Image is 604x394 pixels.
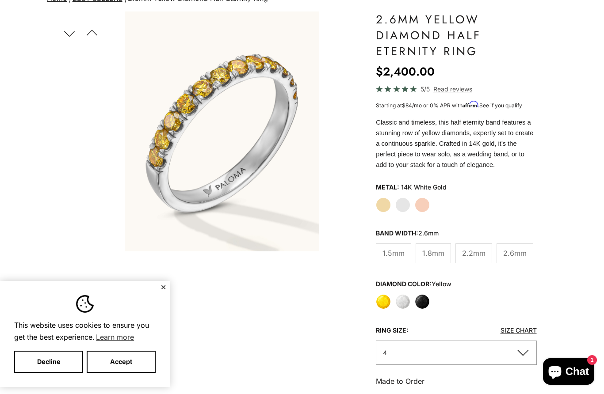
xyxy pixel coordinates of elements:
legend: Diamond Color: [376,277,451,291]
p: Made to Order [376,375,536,387]
legend: Ring Size: [376,324,409,337]
span: Read reviews [433,84,472,94]
span: This website uses cookies to ensure you get the best experience. [14,320,156,344]
button: Decline [14,351,83,373]
span: 1.5mm [382,247,405,259]
span: 4 [383,349,387,356]
button: 4 [376,341,536,365]
sale-price: $2,400.00 [376,63,435,80]
a: Learn more [95,330,135,344]
button: Accept [87,351,156,373]
legend: Metal: [376,181,399,194]
h1: 2.6mm Yellow Diamond Half Eternity Ring [376,11,536,59]
inbox-online-store-chat: Shopify online store chat [540,358,597,387]
span: Affirm [463,101,478,108]
img: Cookie banner [76,295,94,313]
a: Size Chart [501,326,537,334]
span: $84 [402,102,412,109]
variant-option-value: 2.6mm [418,229,439,237]
legend: Band Width: [376,227,439,240]
span: Starting at /mo or 0% APR with . [376,102,522,109]
span: 1.8mm [422,247,444,259]
span: 2.2mm [462,247,485,259]
variant-option-value: yellow [432,280,451,288]
span: 5/5 [421,84,430,94]
a: See if you qualify - Learn more about Affirm Financing (opens in modal) [479,102,522,109]
span: Classic and timeless, this half eternity band features a stunning row of yellow diamonds, expertl... [376,119,533,168]
button: Close [161,284,166,290]
img: #WhiteGold [125,11,319,251]
variant-option-value: 14K White Gold [401,181,447,194]
a: 5/5 Read reviews [376,84,536,94]
span: 2.6mm [503,247,527,259]
div: Item 2 of 22 [125,11,319,251]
